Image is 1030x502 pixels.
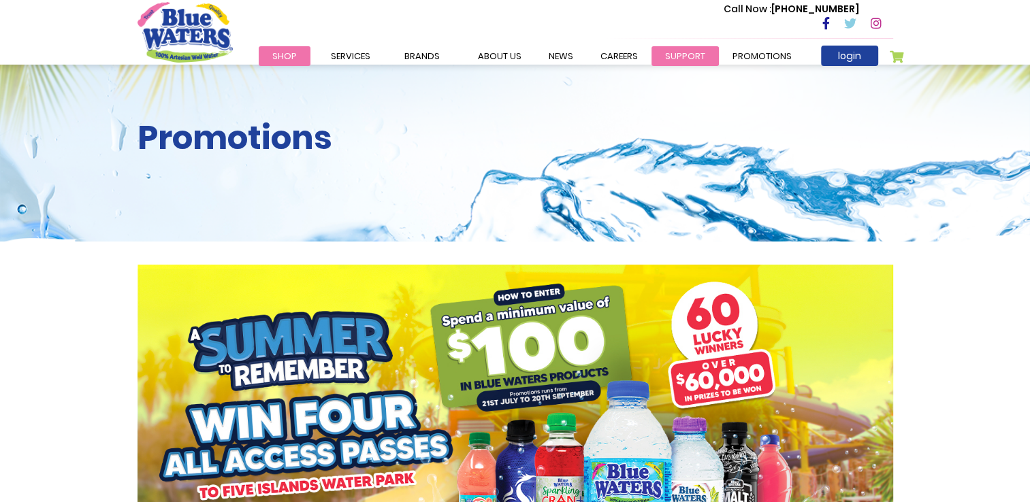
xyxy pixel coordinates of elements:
p: [PHONE_NUMBER] [724,2,859,16]
span: Brands [404,50,440,63]
a: store logo [138,2,233,62]
span: Services [331,50,370,63]
span: Call Now : [724,2,771,16]
a: support [651,46,719,66]
a: login [821,46,878,66]
a: careers [587,46,651,66]
a: about us [464,46,535,66]
span: Shop [272,50,297,63]
a: News [535,46,587,66]
a: Promotions [719,46,805,66]
h2: Promotions [138,118,893,158]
